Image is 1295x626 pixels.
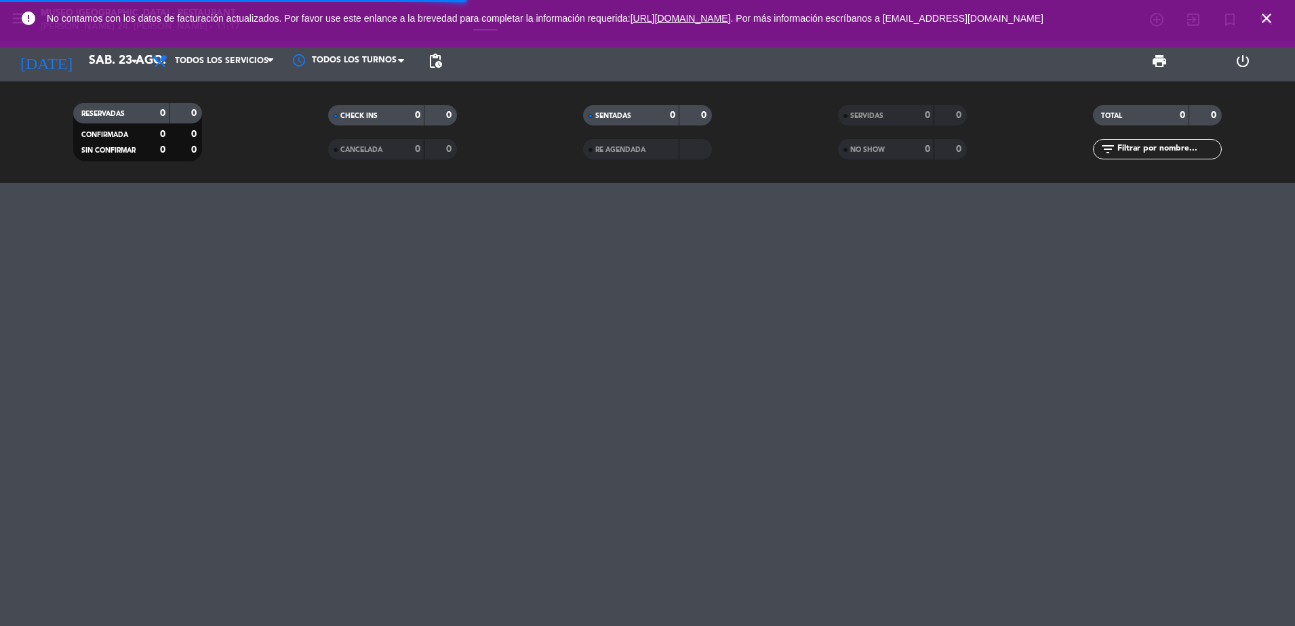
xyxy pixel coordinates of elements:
[427,53,443,69] span: pending_actions
[446,111,454,120] strong: 0
[126,53,142,69] i: arrow_drop_down
[595,113,631,119] span: SENTADAS
[1258,10,1275,26] i: close
[1151,53,1168,69] span: print
[191,130,199,139] strong: 0
[850,146,885,153] span: NO SHOW
[81,132,128,138] span: CONFIRMADA
[191,109,199,118] strong: 0
[1201,41,1285,81] div: LOG OUT
[670,111,675,120] strong: 0
[191,145,199,155] strong: 0
[1116,142,1221,157] input: Filtrar por nombre...
[1101,113,1122,119] span: TOTAL
[1211,111,1219,120] strong: 0
[415,144,420,154] strong: 0
[1100,141,1116,157] i: filter_list
[160,130,165,139] strong: 0
[415,111,420,120] strong: 0
[956,111,964,120] strong: 0
[340,146,382,153] span: CANCELADA
[731,13,1043,24] a: . Por más información escríbanos a [EMAIL_ADDRESS][DOMAIN_NAME]
[925,111,930,120] strong: 0
[175,56,268,66] span: Todos los servicios
[20,10,37,26] i: error
[160,145,165,155] strong: 0
[956,144,964,154] strong: 0
[1235,53,1251,69] i: power_settings_new
[631,13,731,24] a: [URL][DOMAIN_NAME]
[1180,111,1185,120] strong: 0
[340,113,378,119] span: CHECK INS
[850,113,883,119] span: SERVIDAS
[81,111,125,117] span: RESERVADAS
[10,46,82,76] i: [DATE]
[47,13,1043,24] span: No contamos con los datos de facturación actualizados. Por favor use este enlance a la brevedad p...
[925,144,930,154] strong: 0
[701,111,709,120] strong: 0
[81,147,136,154] span: SIN CONFIRMAR
[446,144,454,154] strong: 0
[595,146,645,153] span: RE AGENDADA
[160,109,165,118] strong: 0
